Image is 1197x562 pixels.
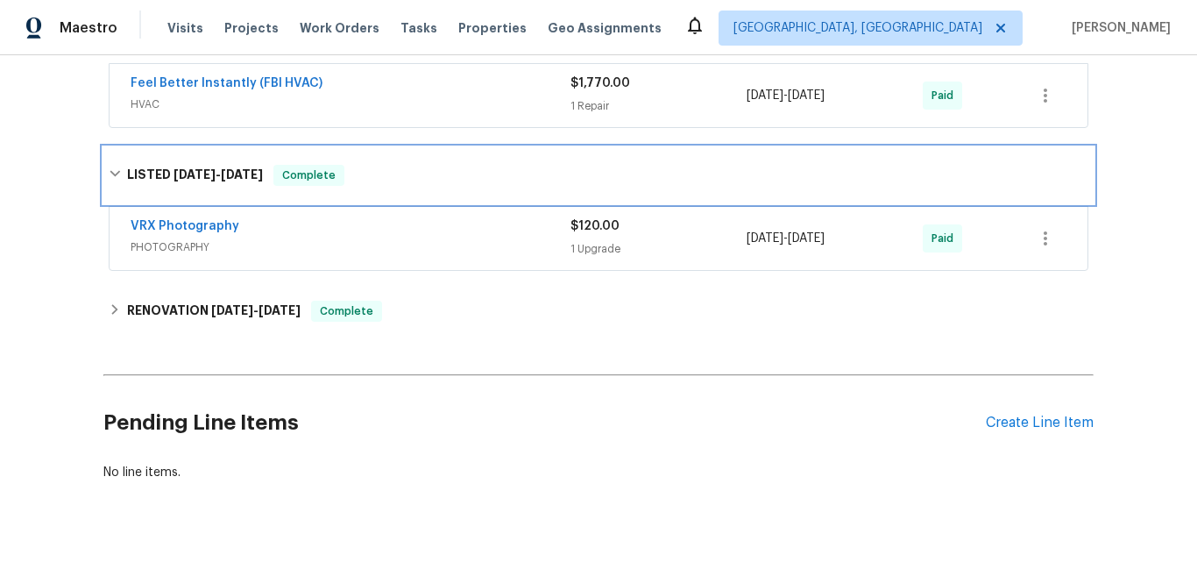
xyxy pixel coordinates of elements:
span: [DATE] [747,89,783,102]
div: 1 Upgrade [570,240,747,258]
span: [DATE] [174,168,216,181]
span: PHOTOGRAPHY [131,238,570,256]
span: - [747,87,825,104]
span: Tasks [400,22,437,34]
span: [GEOGRAPHIC_DATA], [GEOGRAPHIC_DATA] [733,19,982,37]
div: Create Line Item [986,415,1094,431]
a: VRX Photography [131,220,239,232]
h6: RENOVATION [127,301,301,322]
span: [DATE] [211,304,253,317]
span: Paid [931,87,960,104]
span: [DATE] [259,304,301,317]
span: [DATE] [788,89,825,102]
span: [DATE] [788,232,825,245]
span: Maestro [60,19,117,37]
span: $1,770.00 [570,77,630,89]
span: [DATE] [221,168,263,181]
span: - [747,230,825,247]
span: Properties [458,19,527,37]
h6: LISTED [127,165,263,186]
span: [DATE] [747,232,783,245]
span: - [211,304,301,317]
span: $120.00 [570,220,620,232]
span: Work Orders [300,19,379,37]
div: LISTED [DATE]-[DATE]Complete [103,147,1094,203]
span: HVAC [131,96,570,113]
div: No line items. [103,464,1094,481]
a: Feel Better Instantly (FBI HVAC) [131,77,322,89]
span: - [174,168,263,181]
div: RENOVATION [DATE]-[DATE]Complete [103,290,1094,332]
span: Geo Assignments [548,19,662,37]
span: [PERSON_NAME] [1065,19,1171,37]
span: Complete [313,302,380,320]
span: Paid [931,230,960,247]
h2: Pending Line Items [103,382,986,464]
div: 1 Repair [570,97,747,115]
span: Visits [167,19,203,37]
span: Projects [224,19,279,37]
span: Complete [275,167,343,184]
